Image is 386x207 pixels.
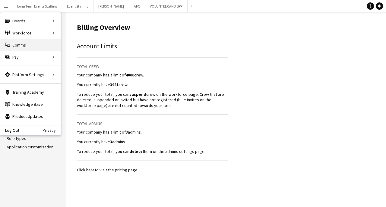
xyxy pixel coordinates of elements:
p: to visit the pricing page. [77,167,228,173]
div: Pay [0,51,61,63]
a: Log Out [0,128,19,133]
h3: Total Crew [77,64,228,69]
strong: delete [129,149,143,154]
p: To reduce your total, you can crew on the workforce page. Crew that are deleted, suspended or inv... [77,92,228,108]
a: Privacy [43,128,61,133]
a: Click here [77,167,95,173]
div: Workforce [0,27,61,39]
strong: 3 [110,139,112,144]
p: To reduce your total, you can them on the admins settings page. [77,149,228,154]
a: Knowledge Base [0,98,61,110]
a: Training Academy [0,86,61,98]
p: You currently have crew. [77,82,228,87]
h3: Total Admins [77,121,228,126]
a: Comms [0,39,61,51]
strong: suspend [129,92,146,97]
button: Event Staffing [62,0,93,12]
strong: 3961 [110,82,119,87]
button: AFC [129,0,145,12]
button: Long Term Events Staffing [12,0,62,12]
p: You currently have admins. [77,139,228,144]
strong: 3 [126,129,128,135]
p: Your company has a limit of admins. [77,129,228,135]
div: Platform Settings [0,69,61,81]
a: Application customisation [7,144,53,150]
h2: Account Limits [77,41,228,51]
p: Your company has a limit of crew. [77,72,228,78]
a: Product Updates [0,110,61,122]
button: VOLUNTEER AND BPP [145,0,188,12]
a: Role types [7,136,26,141]
h1: Billing Overview [77,23,228,32]
div: Boards [0,15,61,27]
strong: 4000 [126,72,134,78]
button: [PERSON_NAME] [93,0,129,12]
